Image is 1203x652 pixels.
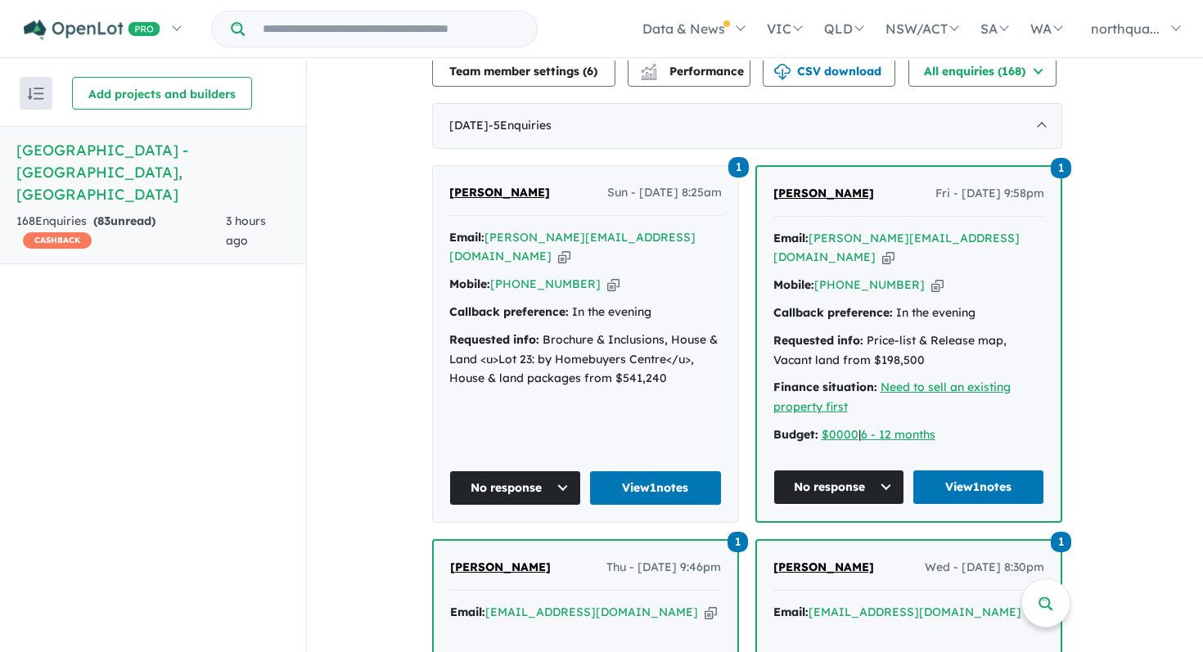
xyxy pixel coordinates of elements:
button: No response [773,470,905,505]
button: Copy [705,604,717,621]
span: [PERSON_NAME] [449,185,550,200]
div: [DATE] [432,103,1062,149]
strong: Budget: [773,427,818,442]
a: $0000 [822,427,858,442]
strong: Requested info: [449,332,539,347]
strong: Mobile: [449,277,490,291]
span: northqua... [1091,20,1160,37]
img: download icon [774,64,791,80]
span: 1 [1051,532,1071,552]
button: Add projects and builders [72,77,252,110]
span: 1 [728,532,748,552]
strong: Mobile: [773,277,814,292]
div: Brochure & Inclusions, House & Land <u>Lot 23: by Homebuyers Centre</u>, House & land packages fr... [449,330,722,389]
button: CSV download [763,54,895,87]
span: Wed - [DATE] 8:30pm [925,558,1044,578]
span: 1 [1051,158,1071,178]
strong: Callback preference: [773,305,893,320]
span: [PERSON_NAME] [450,560,551,574]
span: Sun - [DATE] 8:25am [607,183,722,203]
img: line-chart.svg [641,64,656,73]
a: 1 [728,530,748,552]
span: 1 [728,157,749,178]
h5: [GEOGRAPHIC_DATA] - [GEOGRAPHIC_DATA] , [GEOGRAPHIC_DATA] [16,139,290,205]
a: [PERSON_NAME][EMAIL_ADDRESS][DOMAIN_NAME] [449,230,696,264]
img: bar-chart.svg [641,69,657,79]
span: Thu - [DATE] 9:46pm [606,558,721,578]
a: [PHONE_NUMBER] [490,277,601,291]
div: 168 Enquir ies [16,212,226,251]
a: 1 [1051,156,1071,178]
input: Try estate name, suburb, builder or developer [248,11,534,47]
div: In the evening [449,303,722,322]
span: 6 [587,64,593,79]
span: [PERSON_NAME] [773,186,874,200]
strong: ( unread) [93,214,155,228]
button: Copy [558,248,570,265]
button: All enquiries (168) [908,54,1057,87]
a: [PERSON_NAME] [450,558,551,578]
a: 1 [1051,530,1071,552]
span: 83 [97,214,110,228]
button: Copy [931,277,944,294]
img: sort.svg [28,88,44,100]
div: In the evening [773,304,1044,323]
strong: Requested info: [773,333,863,348]
div: Price-list & Release map, Vacant land from $198,500 [773,331,1044,371]
a: [PERSON_NAME] [773,184,874,204]
span: CASHBACK [23,232,92,249]
a: [PERSON_NAME] [773,558,874,578]
a: [EMAIL_ADDRESS][DOMAIN_NAME] [485,605,698,619]
a: View1notes [589,470,722,506]
a: Need to sell an existing property first [773,380,1011,414]
a: [EMAIL_ADDRESS][DOMAIN_NAME] [809,605,1021,619]
img: Openlot PRO Logo White [24,20,160,40]
a: 1 [728,155,749,178]
strong: Callback preference: [449,304,569,319]
strong: Finance situation: [773,380,877,394]
strong: Email: [449,230,484,245]
strong: Email: [773,605,809,619]
strong: Email: [450,605,485,619]
button: Team member settings (6) [432,54,615,87]
button: Copy [882,249,894,266]
a: [PHONE_NUMBER] [814,277,925,292]
span: Performance [643,64,744,79]
strong: Email: [773,231,809,245]
span: 3 hours ago [226,214,266,248]
button: Performance [628,54,750,87]
a: View1notes [912,470,1044,505]
a: [PERSON_NAME][EMAIL_ADDRESS][DOMAIN_NAME] [773,231,1020,265]
button: Copy [607,276,620,293]
a: 6 - 12 months [861,427,935,442]
a: [PERSON_NAME] [449,183,550,203]
span: [PERSON_NAME] [773,560,874,574]
span: Fri - [DATE] 9:58pm [935,184,1044,204]
span: - 5 Enquir ies [489,118,552,133]
div: | [773,425,1044,445]
button: No response [449,470,582,506]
